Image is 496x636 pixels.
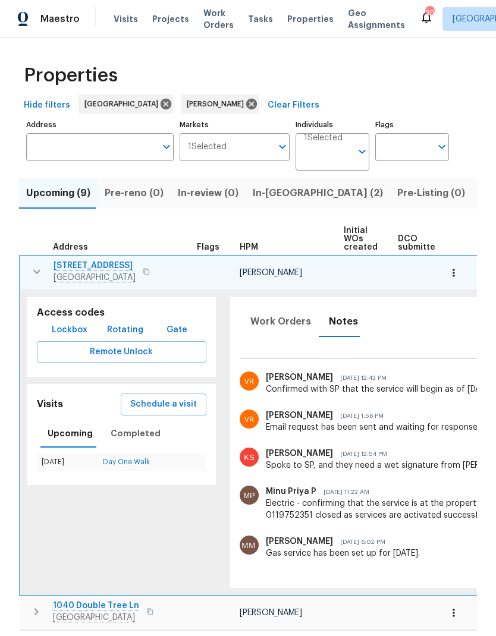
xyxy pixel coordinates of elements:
span: Properties [287,13,334,25]
span: Maestro [40,13,80,25]
span: Hide filters [24,98,70,113]
button: Schedule a visit [121,393,206,415]
span: In-review (0) [178,185,238,201]
span: Notes [329,313,358,330]
label: Markets [180,121,290,128]
img: Kiran Seetharaman [240,448,259,467]
img: Vincent David Raj [240,371,259,391]
span: HPM [240,243,258,251]
span: Work Orders [250,313,311,330]
span: [PERSON_NAME] [266,373,333,382]
div: [GEOGRAPHIC_DATA] [79,95,174,114]
span: Projects [152,13,189,25]
span: Flags [197,243,219,251]
td: [DATE] [37,454,98,471]
div: [PERSON_NAME] [181,95,259,114]
button: Open [274,138,291,155]
span: [PERSON_NAME] [187,98,249,110]
span: [DATE] 6:02 PM [333,539,385,545]
span: Clear Filters [268,98,319,113]
span: Tasks [248,15,273,23]
span: Initial WOs created [344,226,378,251]
button: Clear Filters [263,95,324,117]
span: Pre-Listing (0) [397,185,465,201]
img: Merlyn M [240,536,259,555]
h5: Access codes [37,307,206,319]
label: Flags [375,121,449,128]
span: 1 Selected [304,133,343,143]
button: Open [434,138,450,155]
h5: Visits [37,398,63,411]
button: Rotating [102,319,148,341]
span: [DATE] 1:56 PM [333,413,384,419]
a: Day One Walk [103,458,150,465]
span: In-[GEOGRAPHIC_DATA] (2) [253,185,383,201]
button: Gate [158,319,196,341]
img: Vincent David Raj [240,410,259,429]
span: Rotating [107,323,143,338]
span: [DATE] 12:43 PM [333,375,387,381]
span: [PERSON_NAME] [266,449,333,458]
span: DCO submitted [398,235,441,251]
span: [PERSON_NAME] [240,609,302,617]
span: [PERSON_NAME] [266,537,333,546]
span: Remote Unlock [46,345,197,360]
span: [GEOGRAPHIC_DATA] [84,98,163,110]
button: Lockbox [47,319,92,341]
button: Open [158,138,175,155]
label: Address [26,121,174,128]
span: Upcoming (9) [26,185,90,201]
span: Lockbox [52,323,87,338]
span: [DATE] 11:22 AM [316,489,369,495]
span: Geo Assignments [348,7,405,31]
button: Remote Unlock [37,341,206,363]
span: Completed [111,426,161,441]
span: [DATE] 12:54 PM [333,451,387,457]
span: Visits [114,13,138,25]
span: Address [53,243,88,251]
label: Individuals [296,121,369,128]
span: Work Orders [203,7,234,31]
span: Schedule a visit [130,397,197,412]
span: Gate [163,323,192,338]
button: Hide filters [19,95,75,117]
span: [PERSON_NAME] [240,269,302,277]
button: Open [354,143,371,160]
span: Pre-reno (0) [105,185,164,201]
img: Minu Priya P [240,486,259,505]
span: 1 Selected [188,142,227,152]
div: 30 [425,7,434,19]
span: [PERSON_NAME] [266,411,333,420]
span: Upcoming [48,426,93,441]
span: Properties [24,70,118,81]
span: Minu Priya P [266,487,316,496]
